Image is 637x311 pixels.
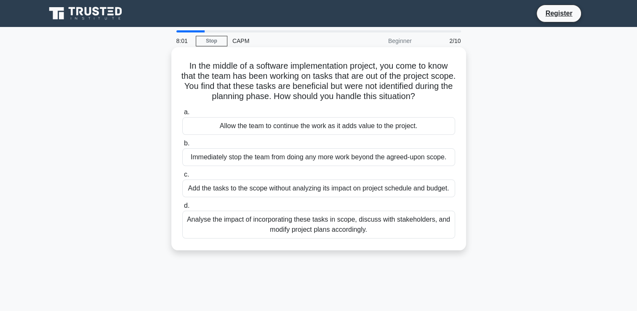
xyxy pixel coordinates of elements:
div: 2/10 [417,32,466,49]
span: c. [184,171,189,178]
h5: In the middle of a software implementation project, you come to know that the team has been worki... [181,61,456,102]
div: CAPM [227,32,343,49]
span: b. [184,139,189,147]
div: Immediately stop the team from doing any more work beyond the agreed-upon scope. [182,148,455,166]
div: Allow the team to continue the work as it adds value to the project. [182,117,455,135]
a: Stop [196,36,227,46]
div: 8:01 [171,32,196,49]
div: Add the tasks to the scope without analyzing its impact on project schedule and budget. [182,180,455,197]
a: Register [540,8,577,19]
div: Beginner [343,32,417,49]
span: d. [184,202,189,209]
span: a. [184,108,189,115]
div: Analyse the impact of incorporating these tasks in scope, discuss with stakeholders, and modify p... [182,211,455,239]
